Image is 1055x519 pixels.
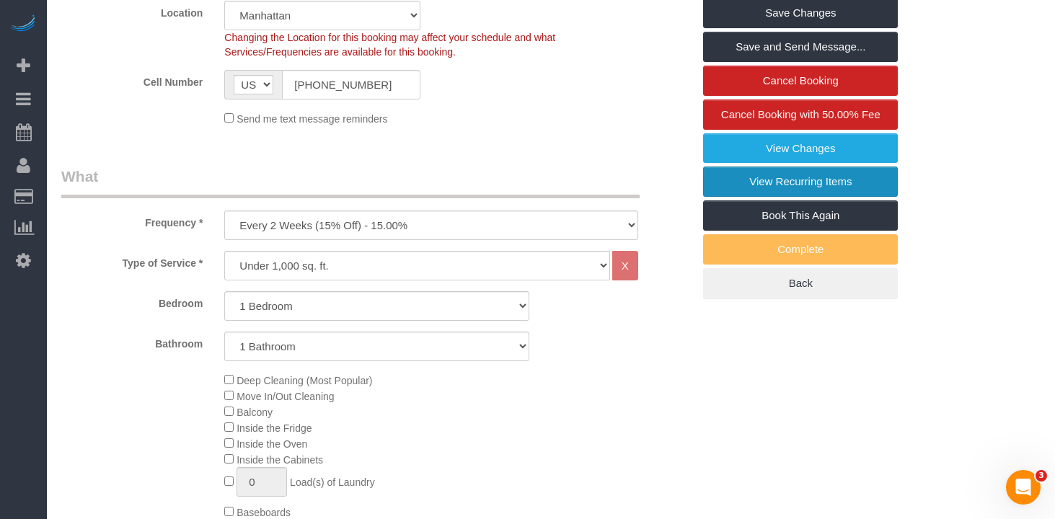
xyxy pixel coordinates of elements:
[290,476,375,488] span: Load(s) of Laundry
[703,133,898,164] a: View Changes
[703,99,898,130] a: Cancel Booking with 50.00% Fee
[50,291,213,311] label: Bedroom
[237,438,307,450] span: Inside the Oven
[703,32,898,62] a: Save and Send Message...
[1006,470,1041,505] iframe: Intercom live chat
[703,66,898,96] a: Cancel Booking
[224,32,555,58] span: Changing the Location for this booking may affect your schedule and what Services/Frequencies are...
[50,251,213,270] label: Type of Service *
[237,454,323,466] span: Inside the Cabinets
[703,200,898,231] a: Book This Again
[237,422,312,434] span: Inside the Fridge
[237,391,334,402] span: Move In/Out Cleaning
[282,70,420,99] input: Cell Number
[50,332,213,351] label: Bathroom
[9,14,37,35] img: Automaid Logo
[237,375,372,386] span: Deep Cleaning (Most Popular)
[50,1,213,20] label: Location
[61,166,640,198] legend: What
[50,210,213,230] label: Frequency *
[237,507,291,518] span: Baseboards
[721,108,880,120] span: Cancel Booking with 50.00% Fee
[237,407,273,418] span: Balcony
[237,113,387,125] span: Send me text message reminders
[50,70,213,89] label: Cell Number
[703,268,898,298] a: Back
[703,167,898,197] a: View Recurring Items
[1036,470,1047,482] span: 3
